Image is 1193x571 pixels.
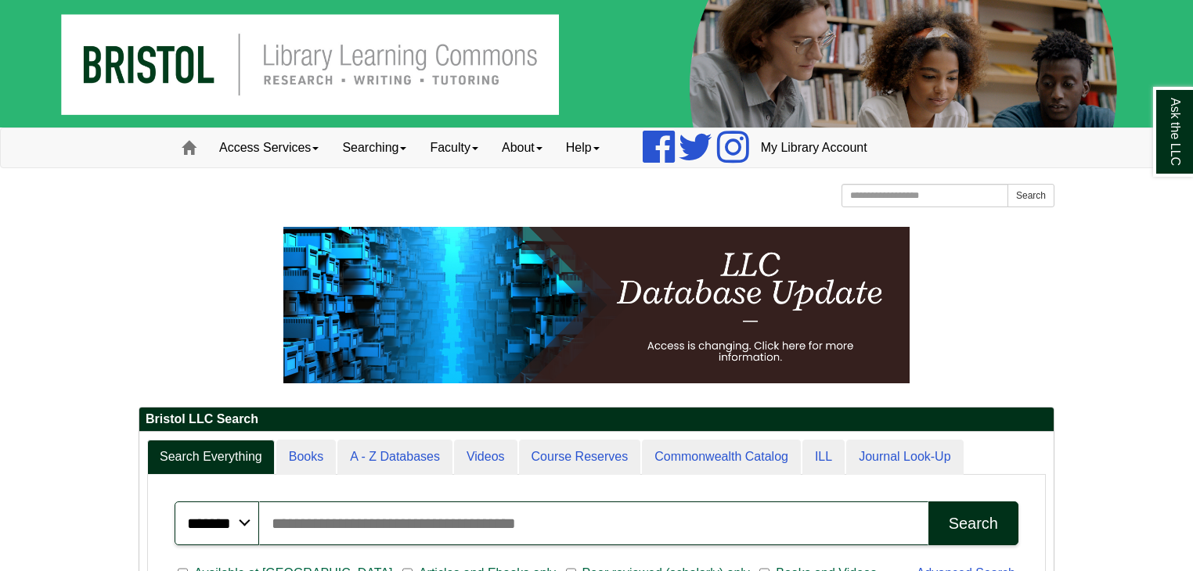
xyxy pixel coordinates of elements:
[276,440,336,475] a: Books
[928,501,1018,545] button: Search
[749,128,879,167] a: My Library Account
[802,440,845,475] a: ILL
[490,128,554,167] a: About
[147,440,275,475] a: Search Everything
[337,440,452,475] a: A - Z Databases
[454,440,517,475] a: Videos
[283,227,910,383] img: HTML tutorial
[330,128,418,167] a: Searching
[519,440,641,475] a: Course Reserves
[207,128,330,167] a: Access Services
[1007,184,1054,207] button: Search
[949,515,998,533] div: Search
[139,408,1054,432] h2: Bristol LLC Search
[418,128,490,167] a: Faculty
[554,128,611,167] a: Help
[846,440,963,475] a: Journal Look-Up
[642,440,801,475] a: Commonwealth Catalog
